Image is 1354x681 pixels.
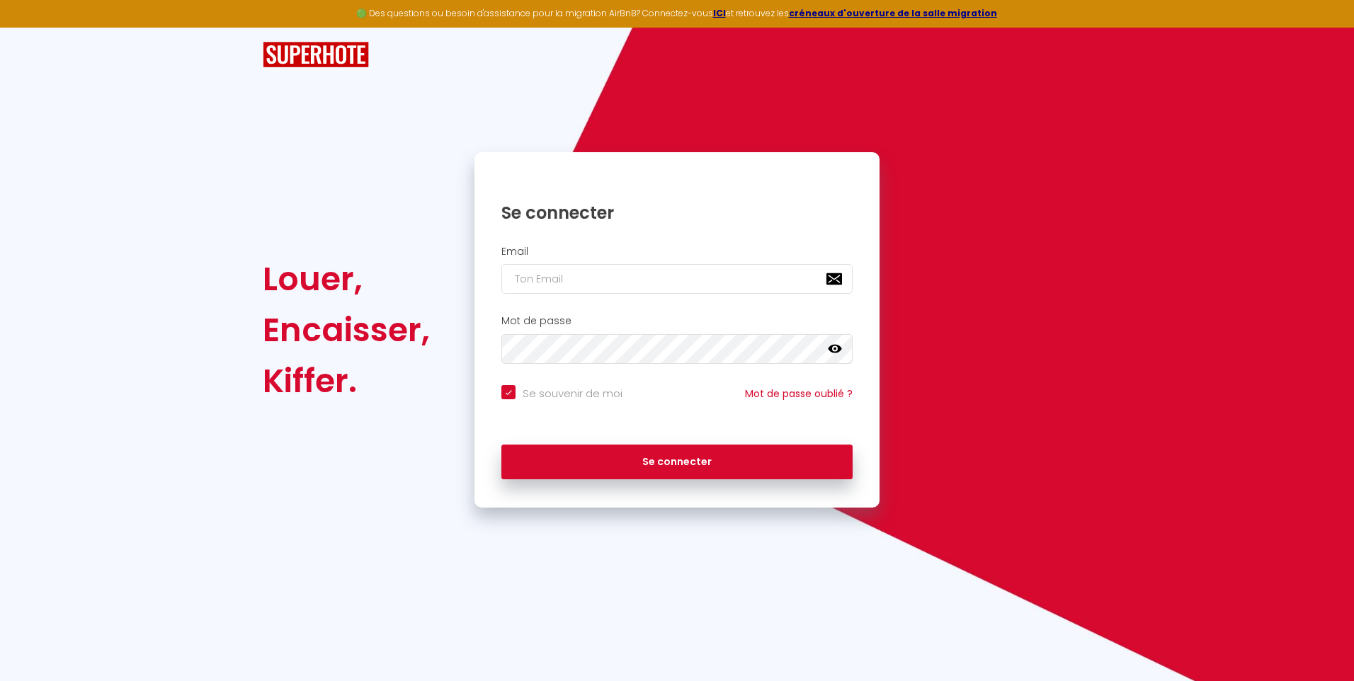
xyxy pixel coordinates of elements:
[713,7,726,19] a: ICI
[263,42,369,68] img: SuperHote logo
[263,253,430,304] div: Louer,
[501,264,853,294] input: Ton Email
[263,355,430,406] div: Kiffer.
[745,387,853,401] a: Mot de passe oublié ?
[789,7,997,19] a: créneaux d'ouverture de la salle migration
[501,445,853,480] button: Se connecter
[263,304,430,355] div: Encaisser,
[501,315,853,327] h2: Mot de passe
[501,202,853,224] h1: Se connecter
[501,246,853,258] h2: Email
